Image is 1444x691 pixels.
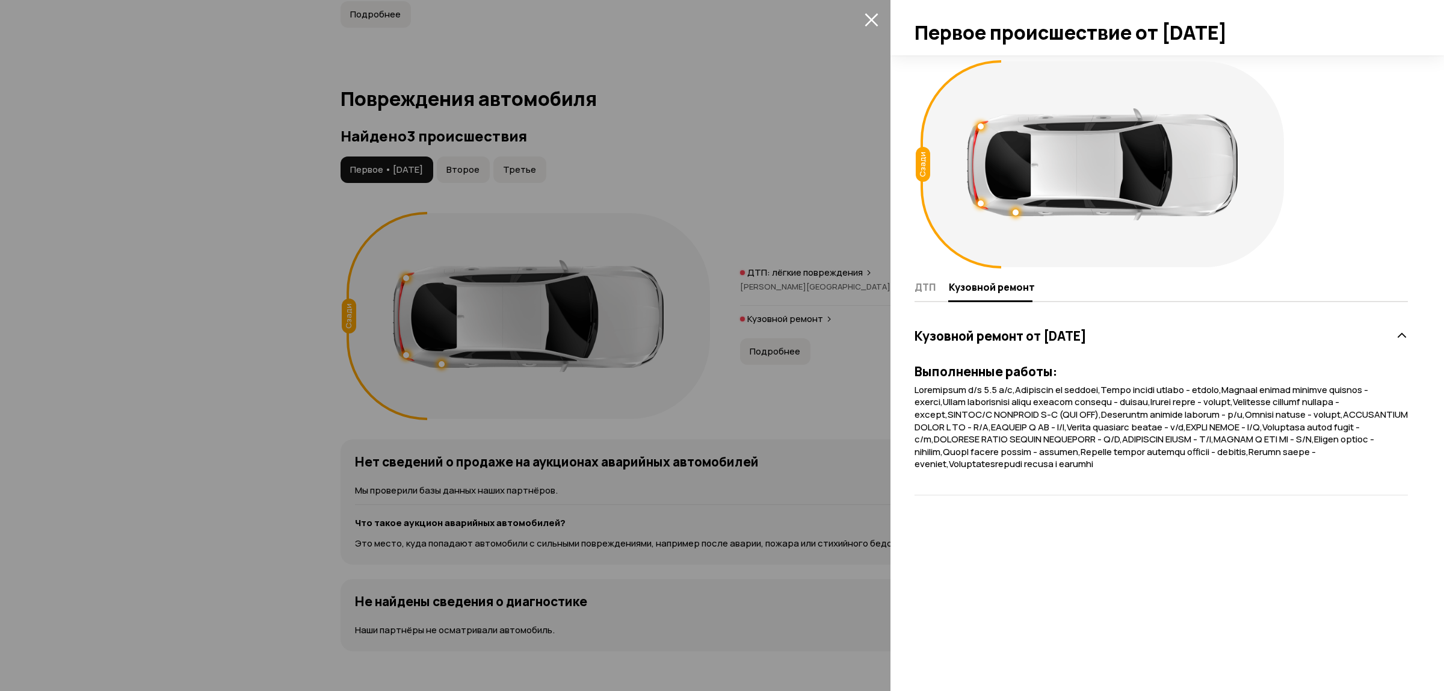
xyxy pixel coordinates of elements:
span: Кузовной ремонт [949,281,1035,293]
button: закрыть [862,10,881,29]
span: Loremipsum d/s 5.5 a/c,Adipiscin el seddoei,Tempo incidi utlabo - etdolo,Magnaal enimad minimve q... [915,383,1408,471]
span: ДТП [915,281,936,293]
h3: Кузовной ремонт от [DATE] [915,328,1087,344]
h3: Выполненные работы: [915,364,1408,379]
div: Сзади [916,147,930,182]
